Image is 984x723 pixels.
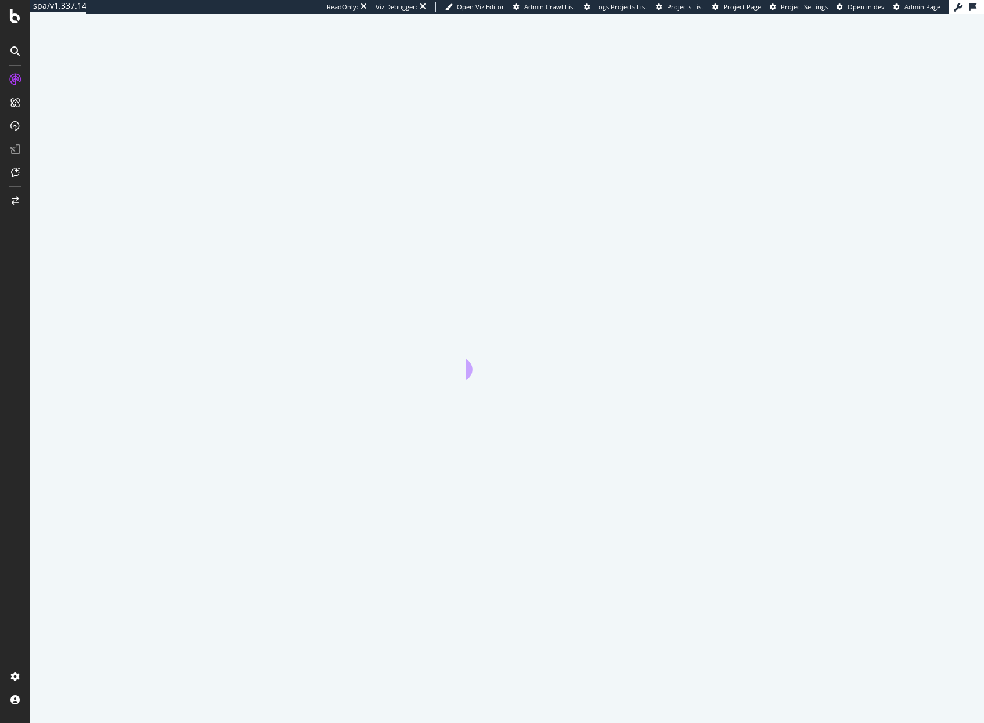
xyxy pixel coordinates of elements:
[723,2,761,11] span: Project Page
[513,2,575,12] a: Admin Crawl List
[327,2,358,12] div: ReadOnly:
[445,2,504,12] a: Open Viz Editor
[904,2,940,11] span: Admin Page
[781,2,828,11] span: Project Settings
[656,2,704,12] a: Projects List
[595,2,647,11] span: Logs Projects List
[893,2,940,12] a: Admin Page
[770,2,828,12] a: Project Settings
[524,2,575,11] span: Admin Crawl List
[457,2,504,11] span: Open Viz Editor
[837,2,885,12] a: Open in dev
[848,2,885,11] span: Open in dev
[584,2,647,12] a: Logs Projects List
[712,2,761,12] a: Project Page
[466,338,549,380] div: animation
[667,2,704,11] span: Projects List
[376,2,417,12] div: Viz Debugger:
